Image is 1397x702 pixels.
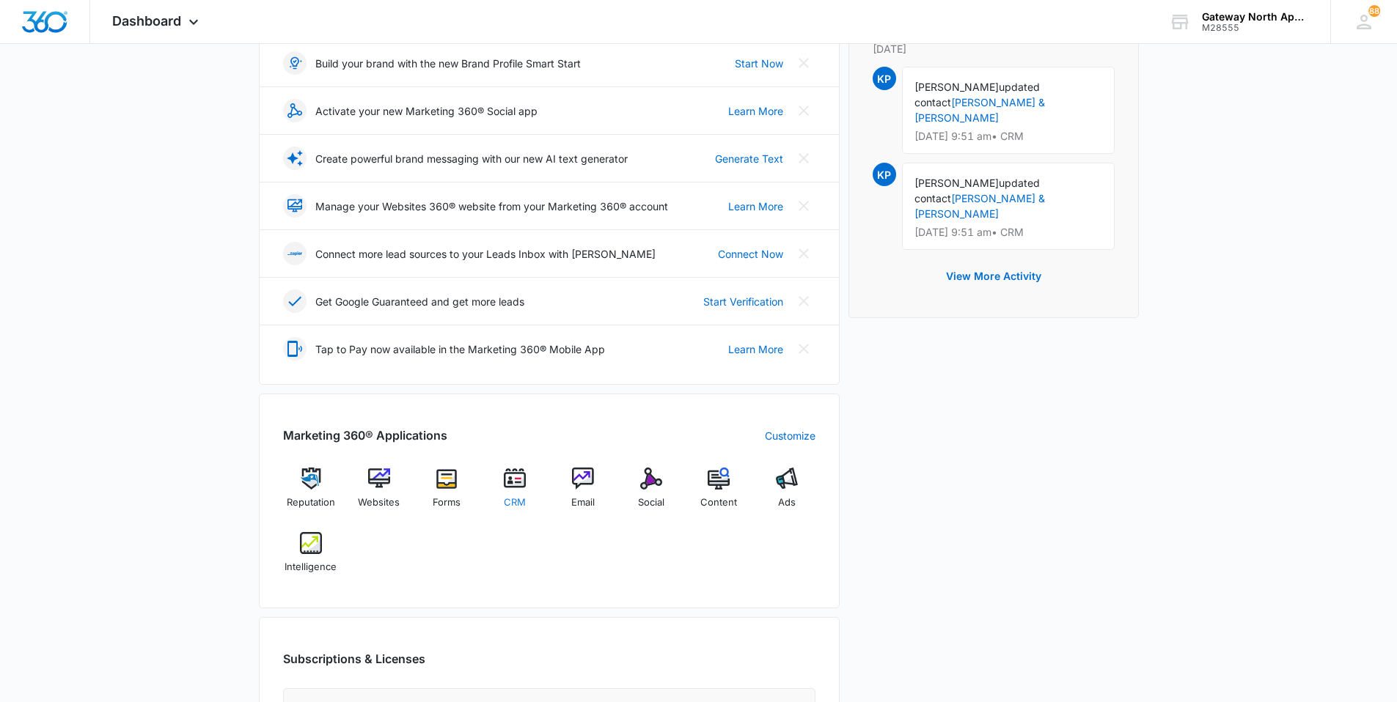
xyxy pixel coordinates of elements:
[728,341,783,357] a: Learn More
[792,99,815,122] button: Close
[873,41,1115,56] p: [DATE]
[351,468,407,520] a: Websites
[759,468,815,520] a: Ads
[931,259,1056,294] button: View More Activity
[792,337,815,361] button: Close
[283,426,447,444] h2: Marketing 360® Applications
[728,103,783,119] a: Learn More
[728,199,783,214] a: Learn More
[792,147,815,170] button: Close
[623,468,679,520] a: Social
[873,163,896,186] span: KP
[914,177,999,189] span: [PERSON_NAME]
[112,13,181,29] span: Dashboard
[914,192,1045,220] a: [PERSON_NAME] & [PERSON_NAME]
[283,532,340,585] a: Intelligence
[914,227,1102,237] p: [DATE] 9:51 am • CRM
[792,242,815,265] button: Close
[504,495,526,510] span: CRM
[792,194,815,218] button: Close
[419,468,475,520] a: Forms
[571,495,595,510] span: Email
[315,246,656,262] p: Connect more lead sources to your Leads Inbox with [PERSON_NAME]
[433,495,461,510] span: Forms
[358,495,400,510] span: Websites
[487,468,543,520] a: CRM
[287,495,335,510] span: Reputation
[700,495,737,510] span: Content
[792,51,815,75] button: Close
[555,468,612,520] a: Email
[1202,11,1309,23] div: account name
[765,428,815,443] a: Customize
[718,246,783,262] a: Connect Now
[873,67,896,90] span: KP
[315,294,524,309] p: Get Google Guaranteed and get more leads
[691,468,747,520] a: Content
[778,495,796,510] span: Ads
[914,96,1045,124] a: [PERSON_NAME] & [PERSON_NAME]
[283,650,425,668] h2: Subscriptions & Licenses
[1202,23,1309,33] div: account id
[315,341,605,357] p: Tap to Pay now available in the Marketing 360® Mobile App
[315,151,628,166] p: Create powerful brand messaging with our new AI text generator
[1368,5,1380,17] span: 88
[315,56,581,71] p: Build your brand with the new Brand Profile Smart Start
[285,560,337,574] span: Intelligence
[914,131,1102,141] p: [DATE] 9:51 am • CRM
[914,81,999,93] span: [PERSON_NAME]
[792,289,815,313] button: Close
[315,199,668,214] p: Manage your Websites 360® website from your Marketing 360® account
[1368,5,1380,17] div: notifications count
[703,294,783,309] a: Start Verification
[638,495,664,510] span: Social
[315,103,538,119] p: Activate your new Marketing 360® Social app
[283,468,340,520] a: Reputation
[735,56,783,71] a: Start Now
[715,151,783,166] a: Generate Text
